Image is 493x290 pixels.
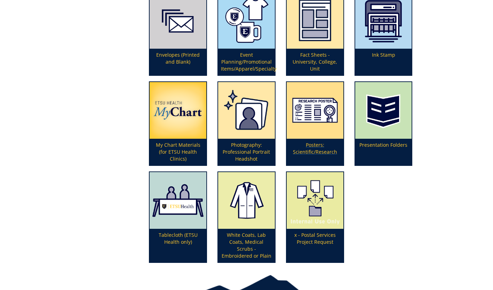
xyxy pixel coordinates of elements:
a: x - Postal Services Project Request [287,172,343,262]
img: folders-5949219d3e5475.27030474.png [355,82,412,139]
a: Presentation Folders [355,82,412,165]
p: Photography: Professional Portrait Headshot [218,139,275,165]
a: My Chart Materials (for ETSU Health Clinics) [150,82,206,165]
img: white-coats-59494ae0f124e6.28169724.png [218,172,275,229]
img: tablecloth-63ce89ec045952.52600954.png [150,172,206,229]
a: Posters: Scientific/Research [287,82,343,165]
p: White Coats, Lab Coats, Medical Scrubs - Embroidered or Plain [218,229,275,262]
a: Photography: Professional Portrait Headshot [218,82,275,165]
p: Ink Stamp [355,49,412,75]
p: x - Postal Services Project Request [287,229,343,262]
img: posters-scientific-5aa5927cecefc5.90805739.png [287,82,343,139]
p: Presentation Folders [355,139,412,165]
a: Tablecloth (ETSU Health only) [150,172,206,262]
p: Fact Sheets - University, College, Unit [287,49,343,75]
p: Posters: Scientific/Research [287,139,343,165]
p: Envelopes (Printed and Blank) [150,49,206,75]
p: My Chart Materials (for ETSU Health Clinics) [150,139,206,165]
p: Tablecloth (ETSU Health only) [150,229,206,262]
p: Event Planning/Promotional Items/Apparel/Specialty [218,49,275,75]
a: White Coats, Lab Coats, Medical Scrubs - Embroidered or Plain [218,172,275,262]
img: professional%20headshot-673780894c71e3.55548584.png [218,82,275,139]
img: outsourcing%20internal%20use-5c647ee7095515.28580629.png [287,172,343,229]
img: mychart-67fe6a1724bc26.04447173.png [150,82,206,139]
